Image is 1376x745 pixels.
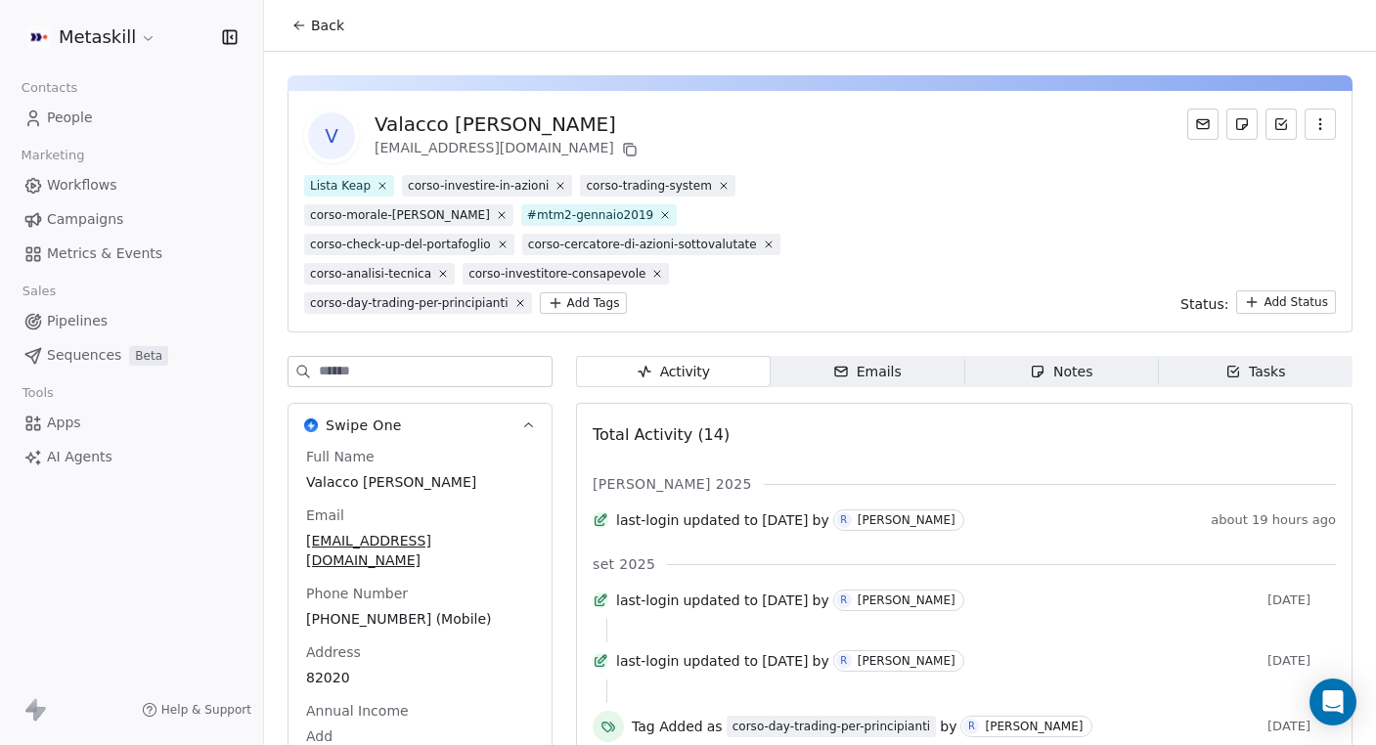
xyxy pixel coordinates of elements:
div: R [840,592,847,608]
span: Workflows [47,175,117,196]
div: corso-analisi-tecnica [310,265,431,283]
div: Emails [833,362,902,382]
span: Sequences [47,345,121,366]
span: Sales [14,277,65,306]
span: Swipe One [326,416,402,435]
span: [DATE] [762,591,808,610]
button: Add Status [1236,290,1336,314]
span: set 2025 [593,554,655,574]
span: [DATE] [762,651,808,671]
div: corso-cercatore-di-azioni-sottovalutate [528,236,757,253]
button: Back [280,8,356,43]
span: Apps [47,413,81,433]
div: R [840,512,847,528]
span: Annual Income [302,701,413,721]
span: Metrics & Events [47,243,162,264]
span: Total Activity (14) [593,425,730,444]
div: corso-trading-system [586,177,712,195]
span: by [813,591,829,610]
span: Contacts [13,73,86,103]
span: Valacco [PERSON_NAME] [306,472,534,492]
div: Valacco [PERSON_NAME] [375,110,642,138]
span: Pipelines [47,311,108,331]
a: Apps [16,407,247,439]
a: Help & Support [142,702,251,718]
span: V [308,112,355,159]
span: Address [302,642,365,662]
div: [PERSON_NAME] [858,654,955,668]
div: corso-investitore-consapevole [468,265,645,283]
div: Tasks [1225,362,1286,382]
div: Lista Keap [310,177,371,195]
span: last-login [616,591,679,610]
span: updated to [683,651,758,671]
div: Open Intercom Messenger [1309,679,1356,725]
span: People [47,108,93,128]
span: about 19 hours ago [1211,512,1336,528]
a: Metrics & Events [16,238,247,270]
div: [EMAIL_ADDRESS][DOMAIN_NAME] [375,138,642,161]
span: by [940,717,956,736]
div: [PERSON_NAME] [858,513,955,527]
span: Metaskill [59,24,136,50]
div: corso-morale-[PERSON_NAME] [310,206,490,224]
span: Tag Added [632,717,703,736]
button: Swipe OneSwipe One [289,404,552,447]
div: R [840,653,847,669]
span: [PERSON_NAME] 2025 [593,474,752,494]
div: Notes [1030,362,1092,382]
span: Phone Number [302,584,412,603]
a: People [16,102,247,134]
span: Email [302,505,348,525]
span: Marketing [13,141,93,170]
a: AI Agents [16,441,247,473]
span: as [707,717,723,736]
span: Campaigns [47,209,123,230]
span: Back [311,16,344,35]
span: Beta [129,346,168,366]
span: Status: [1180,294,1228,314]
span: updated to [683,591,758,610]
a: SequencesBeta [16,339,247,372]
span: [EMAIL_ADDRESS][DOMAIN_NAME] [306,531,534,570]
div: #mtm2-gennaio2019 [527,206,653,224]
span: last-login [616,651,679,671]
span: [DATE] [762,510,808,530]
span: AI Agents [47,447,112,467]
div: [PERSON_NAME] [858,593,955,607]
button: Add Tags [540,292,628,314]
div: corso-check-up-del-portafoglio [310,236,491,253]
img: Swipe One [304,418,318,432]
span: [DATE] [1267,653,1336,669]
a: Campaigns [16,203,247,236]
div: corso-day-trading-per-principianti [310,294,509,312]
button: Metaskill [23,21,160,54]
a: Pipelines [16,305,247,337]
span: by [813,651,829,671]
span: Full Name [302,447,378,466]
span: last-login [616,510,679,530]
div: corso-day-trading-per-principianti [732,718,931,735]
span: Tools [14,378,62,408]
a: Workflows [16,169,247,201]
span: [DATE] [1267,592,1336,608]
span: Help & Support [161,702,251,718]
span: by [813,510,829,530]
img: AVATAR%20METASKILL%20-%20Colori%20Positivo.png [27,25,51,49]
div: corso-investire-in-azioni [408,177,549,195]
span: 82020 [306,668,534,687]
div: [PERSON_NAME] [985,720,1083,733]
span: updated to [683,510,758,530]
div: R [968,719,975,734]
span: [PHONE_NUMBER] (Mobile) [306,609,534,629]
span: [DATE] [1267,719,1336,734]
